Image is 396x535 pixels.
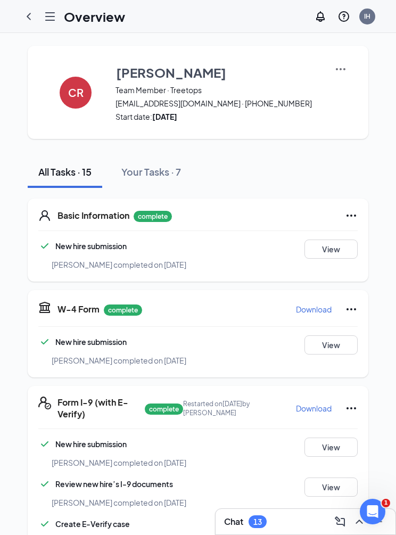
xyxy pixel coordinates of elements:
h4: CR [68,89,84,96]
span: [EMAIL_ADDRESS][DOMAIN_NAME] · [PHONE_NUMBER] [115,98,321,109]
svg: Checkmark [38,335,51,348]
span: New hire submission [55,337,127,347]
p: Download [296,304,332,315]
svg: TaxGovernmentIcon [38,301,51,314]
h1: Overview [64,7,125,26]
svg: Ellipses [345,303,358,316]
button: Download [295,301,332,318]
span: [PERSON_NAME] completed on [DATE] [52,356,186,365]
span: New hire submission [55,439,127,449]
p: Download [296,403,332,414]
span: 1 [382,499,390,507]
span: Start date: [115,111,321,122]
button: View [304,335,358,355]
span: [PERSON_NAME] completed on [DATE] [52,260,186,269]
div: Your Tasks · 7 [121,165,181,178]
svg: FormI9EVerifyIcon [38,397,51,409]
button: ChevronUp [351,513,368,530]
button: [PERSON_NAME] [115,63,321,82]
span: Review new hire’s I-9 documents [55,479,173,489]
svg: Ellipses [345,402,358,415]
svg: QuestionInfo [337,10,350,23]
span: [PERSON_NAME] completed on [DATE] [52,458,186,467]
div: All Tasks · 15 [38,165,92,178]
span: [PERSON_NAME] completed on [DATE] [52,498,186,507]
p: complete [104,304,142,316]
button: ComposeMessage [332,513,349,530]
button: Download [295,400,332,417]
div: 13 [253,517,262,526]
svg: Hamburger [44,10,56,23]
div: IH [364,12,370,21]
svg: User [38,209,51,222]
h5: W-4 Form [57,303,100,315]
h5: Basic Information [57,210,129,221]
strong: [DATE] [152,112,177,121]
svg: Checkmark [38,438,51,450]
svg: Notifications [314,10,327,23]
svg: ChevronUp [353,515,366,528]
p: complete [134,211,172,222]
svg: Checkmark [38,240,51,252]
img: More Actions [334,63,347,76]
p: complete [145,404,183,415]
span: Team Member · Treetops [115,85,321,95]
svg: Ellipses [345,209,358,222]
iframe: Intercom live chat [360,499,385,524]
button: CR [49,63,102,122]
span: New hire submission [55,241,127,251]
span: Create E-Verify case [55,519,130,529]
h3: Chat [224,516,243,528]
svg: ChevronLeft [22,10,35,23]
h3: [PERSON_NAME] [116,63,226,81]
svg: Checkmark [38,478,51,490]
button: View [304,240,358,259]
button: View [304,438,358,457]
p: Restarted on [DATE] by [PERSON_NAME] [183,399,283,417]
svg: ComposeMessage [334,515,346,528]
button: View [304,478,358,497]
svg: Checkmark [38,517,51,530]
h5: Form I-9 (with E-Verify) [57,397,141,420]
